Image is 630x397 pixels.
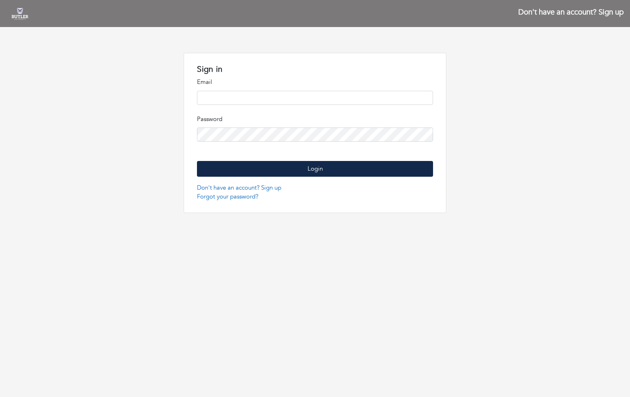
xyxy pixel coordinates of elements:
a: Don't have an account? Sign up [197,184,281,192]
h1: Sign in [197,65,433,74]
a: Don't have an account? Sign up [518,7,624,17]
p: Email [197,77,433,87]
img: Butler_logo.png [6,6,33,21]
button: Login [197,161,433,177]
a: Forgot your password? [197,192,258,201]
p: Password [197,115,433,124]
